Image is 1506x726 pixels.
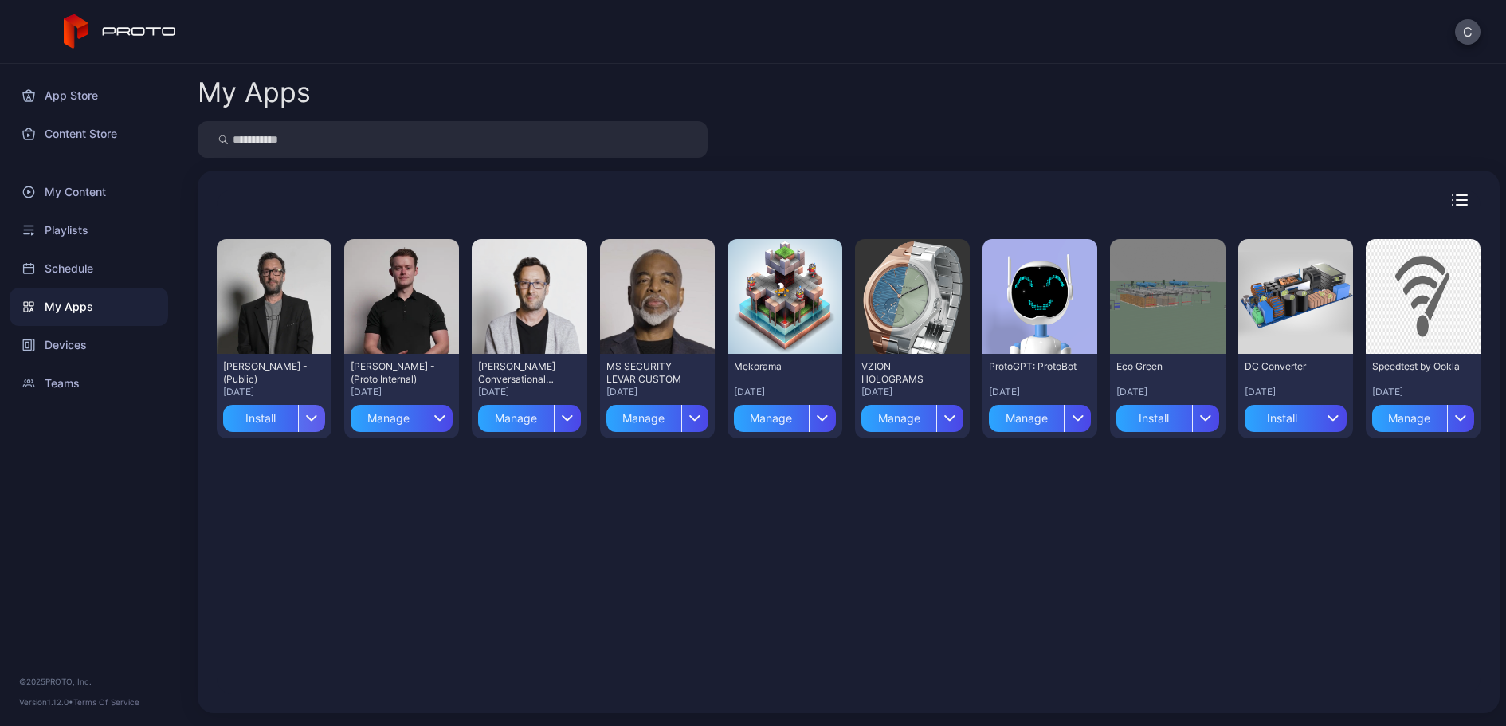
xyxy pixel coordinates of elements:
a: App Store [10,77,168,115]
div: [DATE] [734,386,836,398]
div: Manage [989,405,1064,432]
button: Install [1116,398,1218,432]
div: [DATE] [351,386,453,398]
div: [DATE] [989,386,1091,398]
div: [DATE] [1372,386,1474,398]
button: Manage [478,398,580,432]
div: [DATE] [223,386,325,398]
div: Install [1116,405,1191,432]
a: Devices [10,326,168,364]
a: Content Store [10,115,168,153]
div: [DATE] [606,386,708,398]
div: Speedtest by Ookla [1372,360,1460,373]
div: Cole Rossman - (Proto Internal) [351,360,438,386]
button: Manage [1372,398,1474,432]
span: Version 1.12.0 • [19,697,73,707]
div: Eco Green [1116,360,1204,373]
div: Manage [351,405,426,432]
div: VZION HOLOGRAMS [861,360,949,386]
a: Teams [10,364,168,402]
div: DC Converter [1245,360,1332,373]
div: Manage [1372,405,1447,432]
button: Install [1245,398,1347,432]
button: Manage [734,398,836,432]
a: Schedule [10,249,168,288]
a: My Content [10,173,168,211]
div: Manage [734,405,809,432]
button: Manage [606,398,708,432]
div: Manage [861,405,936,432]
button: Manage [989,398,1091,432]
div: Manage [606,405,681,432]
div: David N Persona - (Public) [223,360,311,386]
button: Install [223,398,325,432]
div: My Apps [198,79,311,106]
a: Terms Of Service [73,697,139,707]
div: [DATE] [861,386,963,398]
div: [DATE] [1245,386,1347,398]
div: Install [1245,405,1320,432]
button: C [1455,19,1481,45]
a: My Apps [10,288,168,326]
button: Manage [351,398,453,432]
div: © 2025 PROTO, Inc. [19,675,159,688]
div: Mekorama [734,360,822,373]
div: ProtoGPT: ProtoBot [989,360,1077,373]
button: Manage [861,398,963,432]
div: Manage [478,405,553,432]
div: [DATE] [478,386,580,398]
div: David Conversational Persona - (Proto Internal) [478,360,566,386]
div: [DATE] [1116,386,1218,398]
a: Playlists [10,211,168,249]
div: Install [223,405,298,432]
div: MS SECURITY LEVAR CUSTOM [606,360,694,386]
